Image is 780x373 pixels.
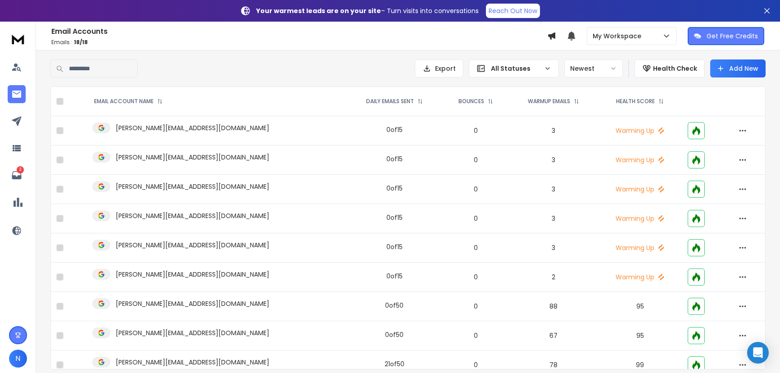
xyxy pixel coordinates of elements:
p: – Turn visits into conversations [256,6,479,15]
td: 3 [509,175,598,204]
p: [PERSON_NAME][EMAIL_ADDRESS][DOMAIN_NAME] [116,241,269,250]
h1: Email Accounts [51,26,547,37]
p: Warming Up [603,214,677,223]
p: [PERSON_NAME][EMAIL_ADDRESS][DOMAIN_NAME] [116,182,269,191]
p: Warming Up [603,243,677,252]
p: 0 [448,243,504,252]
td: 95 [598,292,682,321]
div: 0 of 50 [385,301,404,310]
p: 0 [448,126,504,135]
p: My Workspace [593,32,645,41]
p: Warming Up [603,185,677,194]
button: Newest [564,59,623,77]
button: Add New [710,59,766,77]
p: 0 [448,331,504,340]
td: 95 [598,321,682,350]
span: 18 / 18 [74,38,88,46]
p: Get Free Credits [707,32,758,41]
div: 0 of 50 [385,330,404,339]
p: HEALTH SCORE [616,98,655,105]
p: WARMUP EMAILS [528,98,570,105]
div: EMAIL ACCOUNT NAME [94,98,163,105]
p: Warming Up [603,155,677,164]
button: Get Free Credits [688,27,764,45]
div: 0 of 15 [386,155,403,164]
button: N [9,350,27,368]
p: [PERSON_NAME][EMAIL_ADDRESS][DOMAIN_NAME] [116,270,269,279]
a: Reach Out Now [486,4,540,18]
p: [PERSON_NAME][EMAIL_ADDRESS][DOMAIN_NAME] [116,211,269,220]
p: [PERSON_NAME][EMAIL_ADDRESS][DOMAIN_NAME] [116,358,269,367]
p: 0 [448,360,504,369]
img: logo [9,31,27,47]
p: 0 [448,214,504,223]
button: Export [415,59,463,77]
td: 3 [509,116,598,146]
p: 0 [448,155,504,164]
div: 0 of 15 [386,125,403,134]
a: 2 [8,166,26,184]
div: 0 of 15 [386,213,403,222]
p: 0 [448,185,504,194]
td: 3 [509,204,598,233]
p: DAILY EMAILS SENT [366,98,414,105]
p: [PERSON_NAME][EMAIL_ADDRESS][DOMAIN_NAME] [116,328,269,337]
p: Warming Up [603,126,677,135]
div: 0 of 15 [386,184,403,193]
div: 21 of 50 [385,359,404,368]
p: [PERSON_NAME][EMAIL_ADDRESS][DOMAIN_NAME] [116,153,269,162]
div: Open Intercom Messenger [747,342,769,364]
td: 67 [509,321,598,350]
strong: Your warmest leads are on your site [256,6,381,15]
p: Health Check [653,64,697,73]
p: BOUNCES [458,98,484,105]
td: 3 [509,146,598,175]
td: 2 [509,263,598,292]
p: Emails : [51,39,547,46]
div: 0 of 15 [386,242,403,251]
div: 0 of 15 [386,272,403,281]
p: 0 [448,302,504,311]
p: Warming Up [603,273,677,282]
p: [PERSON_NAME][EMAIL_ADDRESS][DOMAIN_NAME] [116,123,269,132]
td: 3 [509,233,598,263]
p: 2 [17,166,24,173]
p: Reach Out Now [489,6,537,15]
button: Health Check [635,59,705,77]
p: [PERSON_NAME][EMAIL_ADDRESS][DOMAIN_NAME] [116,299,269,308]
td: 88 [509,292,598,321]
p: 0 [448,273,504,282]
p: All Statuses [491,64,540,73]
